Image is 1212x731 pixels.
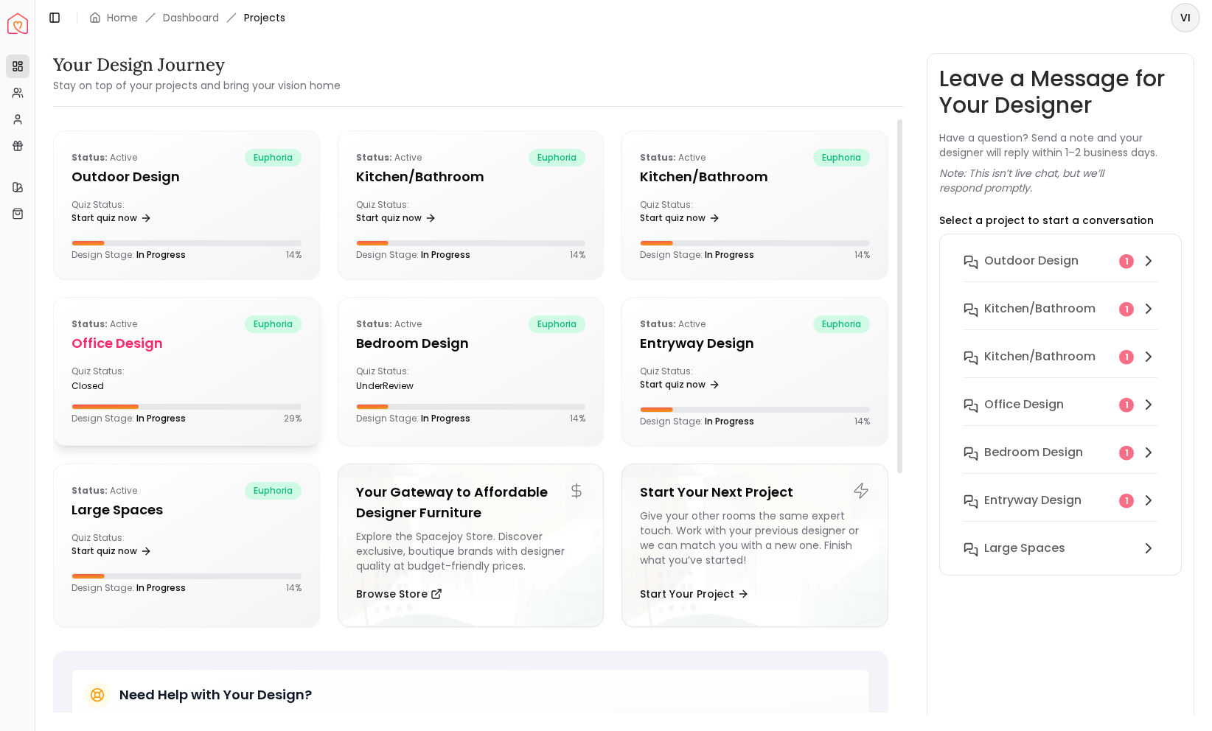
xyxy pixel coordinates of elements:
[952,438,1169,486] button: Bedroom design1
[356,249,470,261] p: Design Stage:
[1119,494,1134,508] div: 1
[984,492,1082,509] h6: entryway design
[244,10,285,25] span: Projects
[356,365,465,392] div: Quiz Status:
[72,199,181,228] div: Quiz Status:
[72,541,152,562] a: Start quiz now
[640,167,870,187] h5: Kitchen/Bathroom
[939,130,1182,160] p: Have a question? Send a note and your designer will reply within 1–2 business days.
[1119,254,1134,269] div: 1
[570,249,585,261] p: 14 %
[640,249,754,261] p: Design Stage:
[356,151,392,164] b: Status:
[1171,3,1200,32] button: VI
[356,482,586,523] h5: Your Gateway to Affordable Designer Furniture
[286,249,302,261] p: 14 %
[356,579,442,609] button: Browse Store
[72,380,181,392] div: closed
[136,581,186,594] span: In Progress
[952,294,1169,342] button: Kitchen/Bathroom1
[72,482,137,500] p: active
[356,167,586,187] h5: Kitchen/Bathroom
[640,315,706,333] p: active
[813,149,870,167] span: euphoria
[286,582,302,594] p: 14 %
[529,315,585,333] span: euphoria
[640,374,720,395] a: Start quiz now
[640,365,749,395] div: Quiz Status:
[813,315,870,333] span: euphoria
[640,416,754,427] p: Design Stage:
[72,532,181,562] div: Quiz Status:
[640,482,870,503] h5: Start Your Next Project
[421,248,470,261] span: In Progress
[72,333,302,354] h5: Office design
[984,348,1096,365] h6: Kitchen/Bathroom
[107,10,138,25] a: Home
[640,508,870,573] div: Give your other rooms the same expert touch. Work with your previous designer or we can match you...
[163,10,219,25] a: Dashboard
[854,249,870,261] p: 14 %
[356,333,586,354] h5: Bedroom design
[939,166,1182,195] p: Note: This isn’t live chat, but we’ll respond promptly.
[939,66,1182,119] h3: Leave a Message for Your Designer
[72,249,186,261] p: Design Stage:
[245,315,302,333] span: euphoria
[1172,4,1199,31] span: VI
[705,248,754,261] span: In Progress
[529,149,585,167] span: euphoria
[984,396,1064,413] h6: Office design
[356,199,465,228] div: Quiz Status:
[7,13,28,34] img: Spacejoy Logo
[356,413,470,424] p: Design Stage:
[640,149,706,167] p: active
[640,151,676,164] b: Status:
[356,380,465,392] div: underReview
[1119,302,1134,317] div: 1
[245,149,302,167] span: euphoria
[72,208,152,228] a: Start quiz now
[356,318,392,330] b: Status:
[53,53,341,77] h3: Your Design Journey
[984,300,1096,318] h6: Kitchen/Bathroom
[136,412,186,424] span: In Progress
[640,208,720,228] a: Start quiz now
[72,484,108,497] b: Status:
[984,252,1079,270] h6: Outdoor design
[952,486,1169,534] button: entryway design1
[72,413,186,424] p: Design Stage:
[952,246,1169,294] button: Outdoor design1
[119,685,312,705] h5: Need Help with Your Design?
[356,208,436,228] a: Start quiz now
[72,582,186,594] p: Design Stage:
[421,412,470,424] span: In Progress
[854,416,870,427] p: 14 %
[72,318,108,330] b: Status:
[72,500,302,520] h5: Large Spaces
[570,413,585,424] p: 14 %
[356,149,422,167] p: active
[72,149,137,167] p: active
[640,318,676,330] b: Status:
[1119,350,1134,365] div: 1
[640,199,749,228] div: Quiz Status:
[53,78,341,93] small: Stay on top of your projects and bring your vision home
[939,213,1154,228] p: Select a project to start a conversation
[984,539,1065,557] h6: Large Spaces
[952,342,1169,390] button: Kitchen/Bathroom1
[284,413,302,424] p: 29 %
[72,151,108,164] b: Status:
[89,10,285,25] nav: breadcrumb
[72,167,302,187] h5: Outdoor design
[338,464,605,627] a: Your Gateway to Affordable Designer FurnitureExplore the Spacejoy Store. Discover exclusive, bout...
[72,315,137,333] p: active
[640,333,870,354] h5: entryway design
[72,365,181,392] div: Quiz Status:
[7,13,28,34] a: Spacejoy
[984,444,1083,461] h6: Bedroom design
[356,315,422,333] p: active
[1119,398,1134,413] div: 1
[136,248,186,261] span: In Progress
[705,415,754,427] span: In Progress
[952,390,1169,438] button: Office design1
